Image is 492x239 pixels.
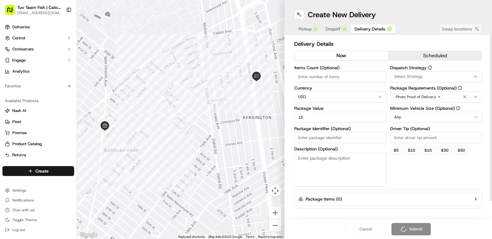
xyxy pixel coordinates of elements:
[2,216,74,224] button: Toggle Theme
[294,86,387,90] label: Currency
[308,10,376,20] h1: Create New Delivery
[12,69,29,74] span: Analytics
[404,147,419,154] button: $10
[390,71,482,82] button: Select Strategy
[390,66,482,70] label: Dispatch Strategy
[5,108,72,114] a: Nash AI
[294,106,387,110] label: Package Value
[269,219,281,232] button: Zoom out
[2,128,74,138] button: Promise
[2,96,74,106] div: Available Products
[12,24,30,30] span: Deliveries
[390,147,402,154] button: $5
[12,119,21,125] span: Fleet
[390,86,482,90] label: Package Requirements (Optional)
[2,33,74,43] button: Control
[388,51,482,60] button: scheduled
[2,225,74,234] button: Log out
[306,196,342,202] label: Package Items ( 0 )
[2,81,74,91] div: Favorites
[421,147,435,154] button: $15
[105,61,112,68] button: Start new chat
[5,130,72,136] a: Promise
[2,206,74,214] button: Chat with us!
[390,126,482,131] label: Driver Tip (Optional)
[294,147,387,151] label: Description (Optional)
[294,126,387,131] label: Package Identifier (Optional)
[394,74,423,79] span: Select Strategy
[258,235,283,238] a: Report a map error
[12,198,34,203] span: Notifications
[396,94,436,99] span: Photo Proof of Delivery
[294,66,387,70] label: Items Count (Optional)
[269,185,281,197] button: Map camera controls
[17,10,61,15] span: [EMAIL_ADDRESS][DOMAIN_NAME]
[294,132,387,143] input: Enter package identifier
[390,106,482,110] label: Minimum Vehicle Size (Optional)
[6,59,17,70] img: 1736555255976-a54dd68f-1ca7-489b-9aae-adbdc363a1c4
[299,26,311,32] span: Pickup
[2,66,74,76] a: Analytics
[2,139,74,149] button: Product Catalog
[390,91,482,102] button: Photo Proof of Delivery
[12,46,34,52] span: Orchestrate
[35,168,49,174] span: Create
[294,214,482,220] button: Total Package Dimensions (Optional)
[295,51,388,60] button: now
[12,35,25,41] span: Control
[6,25,112,34] p: Welcome 👋
[2,150,74,160] button: Returns
[178,235,205,239] button: Keyboard shortcuts
[438,147,452,154] button: $30
[5,119,72,125] a: Fleet
[294,71,387,82] input: Enter number of items
[294,192,482,206] button: Package Items (0)
[454,147,468,154] button: $50
[12,130,27,136] span: Promise
[12,188,26,193] span: Settings
[50,87,101,98] a: 💻API Documentation
[16,40,111,46] input: Got a question? Start typing here...
[21,59,101,65] div: Start new chat
[5,141,72,147] a: Product Catalog
[2,186,74,195] button: Settings
[390,132,482,143] input: Enter driver tip amount
[78,231,99,239] img: Google
[58,89,99,95] span: API Documentation
[12,217,37,222] span: Toggle Theme
[294,40,482,48] h2: Delivery Details
[428,66,432,70] button: Dispatch Strategy
[61,104,74,109] span: Pylon
[2,2,64,17] button: Tuv Taam Fish | Catch & Co.[EMAIL_ADDRESS][DOMAIN_NAME]
[2,44,74,54] button: Orchestrate
[12,89,47,95] span: Knowledge Base
[6,6,18,18] img: Nash
[2,117,74,127] button: Fleet
[2,22,74,32] a: Deliveries
[294,112,387,123] input: Enter package value
[6,90,11,95] div: 📗
[2,55,74,65] button: Engage
[246,235,254,238] a: Terms (opens in new tab)
[326,26,340,32] span: Dropoff
[5,152,72,158] a: Returns
[12,152,26,158] span: Returns
[12,141,42,147] span: Product Catalog
[269,207,281,219] button: Zoom in
[4,87,50,98] a: 📗Knowledge Base
[12,208,35,213] span: Chat with us!
[294,214,367,220] label: Total Package Dimensions (Optional)
[2,166,74,176] button: Create
[2,196,74,205] button: Notifications
[355,26,385,32] span: Delivery Details
[12,227,25,232] span: Log out
[456,106,460,110] button: Minimum Vehicle Size (Optional)
[43,104,74,109] a: Powered byPylon
[17,4,61,10] button: Tuv Taam Fish | Catch & Co.
[21,65,78,70] div: We're available if you need us!
[2,106,74,116] button: Nash AI
[12,58,26,63] span: Engage
[12,108,26,114] span: Nash AI
[52,90,57,95] div: 💻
